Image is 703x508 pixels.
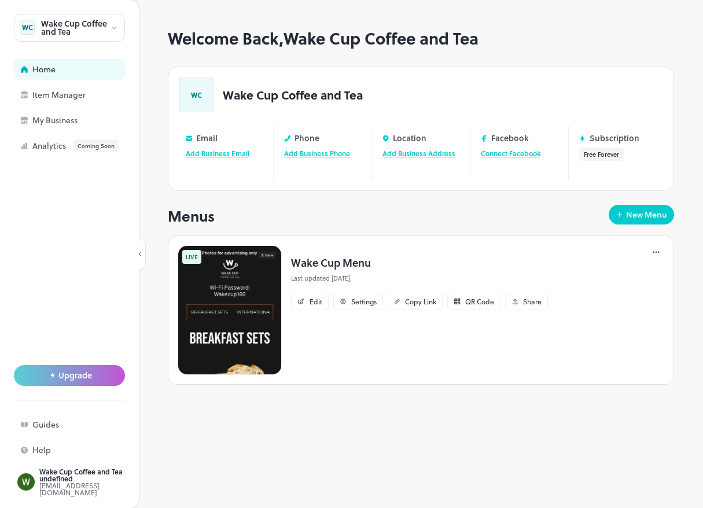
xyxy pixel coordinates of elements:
p: Location [393,134,426,142]
p: Last updated [DATE]. [291,274,548,284]
img: AAcHTtf9et3MOhgFOwxf9nF6Xt9EeXdoF39S68_8GJEbnVdQ=s96-c [17,473,35,491]
div: [EMAIL_ADDRESS][DOMAIN_NAME] [39,482,148,496]
div: Copy Link [405,298,436,305]
div: WC [20,20,35,35]
p: Menus [168,205,215,227]
p: Wake Cup Coffee and Tea [223,89,363,101]
a: Add Business Phone [284,148,350,159]
div: WC [179,78,214,112]
div: Home [32,65,148,73]
div: Edit [310,298,322,305]
button: New Menu [609,205,674,224]
p: Subscription [590,134,639,142]
div: My Business [32,116,148,124]
img: 1753352558760tlfirqu5q.png [178,245,282,375]
div: Wake Cup Coffee and Tea undefined [39,468,148,482]
div: Share [523,298,542,305]
div: Help [32,446,148,454]
div: Item Manager [32,91,148,99]
a: Add Business Email [186,148,249,159]
a: Connect Facebook [481,148,540,159]
p: Wake Cup Menu [291,255,548,270]
div: Guides [32,421,148,429]
div: Wake Cup Coffee and Tea [41,20,110,36]
div: LIVE [182,250,201,264]
p: Facebook [491,134,529,142]
div: Analytics [32,139,148,152]
div: Settings [351,298,377,305]
p: Email [196,134,218,142]
div: New Menu [626,211,667,219]
h1: Welcome Back, Wake Cup Coffee and Tea [168,29,674,48]
a: Add Business Address [382,148,455,159]
button: Free Forever [579,148,624,161]
span: Upgrade [58,371,92,380]
div: QR Code [465,298,494,305]
p: Phone [295,134,319,142]
div: Coming Soon [73,139,119,152]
